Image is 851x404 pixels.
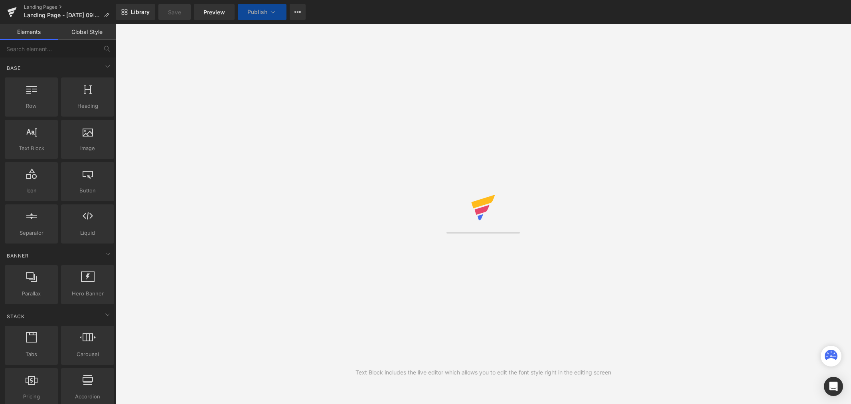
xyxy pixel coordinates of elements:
[24,12,101,18] span: Landing Page - [DATE] 09:11:04
[58,24,116,40] a: Global Style
[7,144,55,152] span: Text Block
[7,289,55,298] span: Parallax
[7,229,55,237] span: Separator
[116,4,155,20] a: New Library
[290,4,306,20] button: More
[824,377,843,396] div: Open Intercom Messenger
[355,368,611,377] div: Text Block includes the live editor which allows you to edit the font style right in the editing ...
[168,8,181,16] span: Save
[238,4,286,20] button: Publish
[194,4,235,20] a: Preview
[63,289,112,298] span: Hero Banner
[63,102,112,110] span: Heading
[7,392,55,401] span: Pricing
[63,229,112,237] span: Liquid
[63,392,112,401] span: Accordion
[7,350,55,358] span: Tabs
[7,186,55,195] span: Icon
[6,313,26,320] span: Stack
[24,4,116,10] a: Landing Pages
[6,64,22,72] span: Base
[247,9,267,15] span: Publish
[63,186,112,195] span: Button
[203,8,225,16] span: Preview
[63,144,112,152] span: Image
[131,8,150,16] span: Library
[6,252,30,259] span: Banner
[63,350,112,358] span: Carousel
[7,102,55,110] span: Row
